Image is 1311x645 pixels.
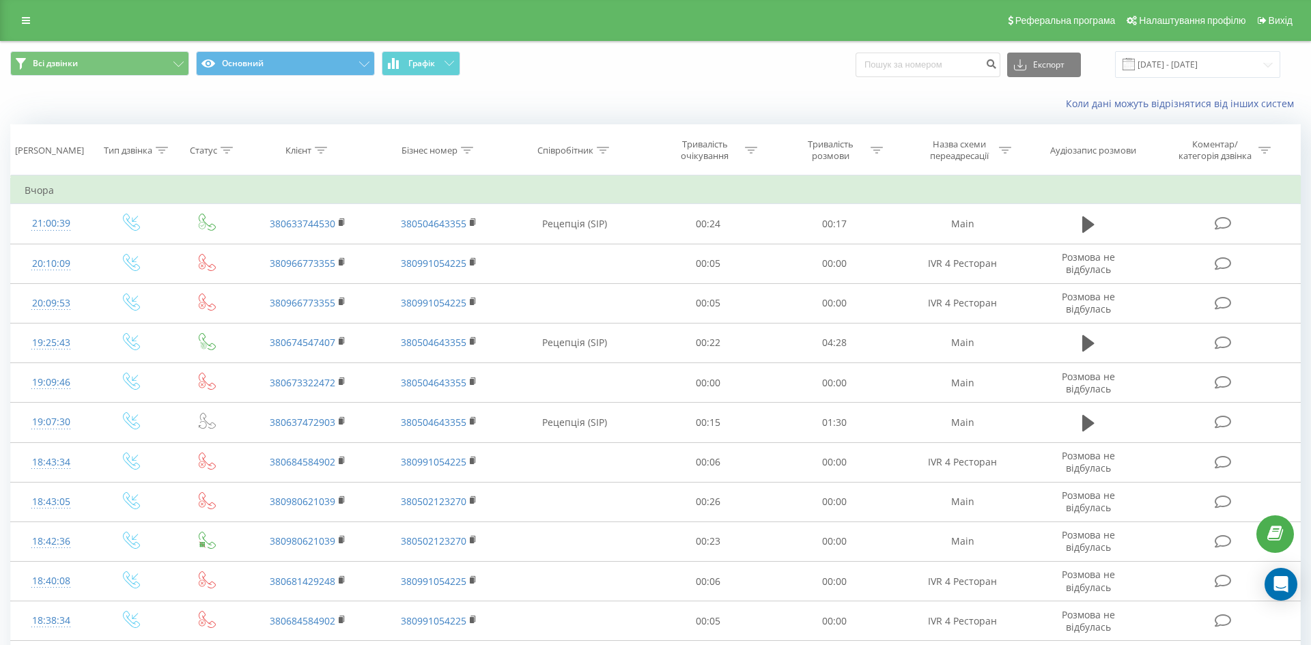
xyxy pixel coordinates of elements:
td: 00:26 [645,482,771,521]
div: 18:38:34 [25,607,78,634]
div: 21:00:39 [25,210,78,237]
td: 00:05 [645,244,771,283]
td: 00:05 [645,283,771,323]
div: 18:40:08 [25,568,78,594]
a: 380966773355 [270,257,335,270]
div: Клієнт [285,145,311,156]
a: 380684584902 [270,614,335,627]
span: Реферальна програма [1015,15,1116,26]
span: Розмова не відбулась [1062,290,1115,315]
td: Main [897,323,1028,362]
td: 00:00 [771,244,897,283]
td: 00:05 [645,601,771,641]
td: Рецепція (SIP) [504,323,645,362]
td: IVR 4 Ресторан [897,601,1028,641]
a: 380991054225 [401,296,466,309]
div: Співробітник [537,145,593,156]
td: 00:06 [645,442,771,482]
a: 380674547407 [270,336,335,349]
td: 00:22 [645,323,771,362]
span: Розмова не відбулась [1062,528,1115,554]
span: Вихід [1269,15,1293,26]
a: 380673322472 [270,376,335,389]
div: [PERSON_NAME] [15,145,84,156]
div: Аудіозапис розмови [1050,145,1136,156]
td: Вчора [11,177,1301,204]
a: 380502123270 [401,495,466,508]
div: Тривалість розмови [794,139,867,162]
td: 01:30 [771,403,897,442]
span: Розмова не відбулась [1062,608,1115,633]
td: 00:00 [771,363,897,403]
a: 380684584902 [270,455,335,468]
td: Main [897,521,1028,561]
td: Main [897,403,1028,442]
div: Назва схеми переадресації [922,139,996,162]
div: 18:43:34 [25,449,78,476]
td: 00:15 [645,403,771,442]
td: 00:23 [645,521,771,561]
a: Коли дані можуть відрізнятися вiд інших систем [1066,97,1301,110]
div: Статус [190,145,217,156]
button: Експорт [1007,53,1081,77]
a: 380504643355 [401,376,466,389]
input: Пошук за номером [856,53,1000,77]
a: 380966773355 [270,296,335,309]
td: 00:00 [771,442,897,482]
div: 19:07:30 [25,409,78,435]
div: 19:09:46 [25,369,78,396]
td: 00:00 [771,562,897,601]
div: Open Intercom Messenger [1265,568,1297,601]
td: Main [897,482,1028,521]
span: Всі дзвінки [33,58,78,69]
td: 04:28 [771,323,897,362]
button: Всі дзвінки [10,51,189,76]
a: 380991054225 [401,575,466,588]
div: 19:25:43 [25,330,78,356]
a: 380502123270 [401,534,466,547]
a: 380991054225 [401,455,466,468]
td: 00:06 [645,562,771,601]
div: 20:09:53 [25,290,78,317]
div: 20:10:09 [25,250,78,277]
td: Рецепція (SIP) [504,403,645,442]
td: Main [897,204,1028,244]
a: 380637472903 [270,416,335,429]
span: Розмова не відбулась [1062,449,1115,474]
a: 380633744530 [270,217,335,230]
a: 380991054225 [401,614,466,627]
div: Коментар/категорія дзвінка [1175,139,1255,162]
div: Тип дзвінка [104,145,152,156]
button: Основний [196,51,375,76]
td: 00:00 [771,601,897,641]
a: 380980621039 [270,534,335,547]
a: 380681429248 [270,575,335,588]
td: IVR 4 Ресторан [897,442,1028,482]
a: 380504643355 [401,217,466,230]
span: Розмова не відбулась [1062,489,1115,514]
span: Розмова не відбулась [1062,370,1115,395]
span: Розмова не відбулась [1062,568,1115,593]
button: Графік [382,51,460,76]
div: Тривалість очікування [668,139,742,162]
td: 00:00 [771,521,897,561]
div: Бізнес номер [401,145,457,156]
td: 00:00 [771,482,897,521]
a: 380980621039 [270,495,335,508]
a: 380504643355 [401,416,466,429]
td: IVR 4 Ресторан [897,562,1028,601]
span: Розмова не відбулась [1062,250,1115,276]
td: IVR 4 Ресторан [897,244,1028,283]
td: Рецепція (SIP) [504,204,645,244]
td: 00:24 [645,204,771,244]
td: 00:00 [771,283,897,323]
span: Графік [408,59,435,68]
td: Main [897,363,1028,403]
span: Налаштування профілю [1139,15,1245,26]
td: 00:17 [771,204,897,244]
td: IVR 4 Ресторан [897,283,1028,323]
a: 380504643355 [401,336,466,349]
a: 380991054225 [401,257,466,270]
div: 18:43:05 [25,489,78,515]
td: 00:00 [645,363,771,403]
